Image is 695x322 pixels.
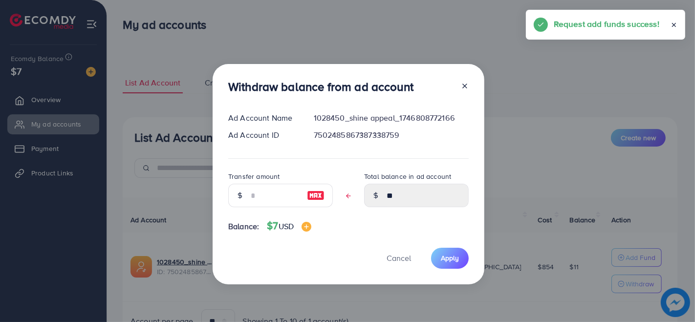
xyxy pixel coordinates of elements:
img: image [302,222,311,232]
h4: $7 [267,220,311,232]
button: Cancel [374,248,423,269]
h3: Withdraw balance from ad account [228,80,413,94]
label: Transfer amount [228,172,280,181]
button: Apply [431,248,469,269]
h5: Request add funds success! [554,18,659,30]
span: Cancel [387,253,411,263]
span: Balance: [228,221,259,232]
label: Total balance in ad account [364,172,451,181]
div: 1028450_shine appeal_1746808772166 [306,112,477,124]
div: Ad Account Name [220,112,306,124]
img: image [307,190,325,201]
span: USD [279,221,294,232]
div: Ad Account ID [220,129,306,141]
span: Apply [441,253,459,263]
div: 7502485867387338759 [306,129,477,141]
